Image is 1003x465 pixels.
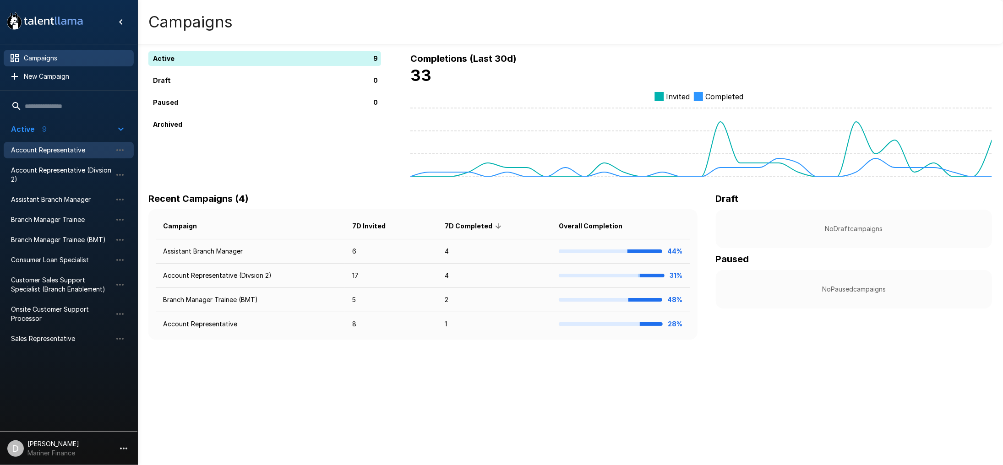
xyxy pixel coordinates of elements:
[156,239,345,264] td: Assistant Branch Manager
[156,312,345,336] td: Account Representative
[437,312,551,336] td: 1
[373,54,378,64] p: 9
[345,239,437,264] td: 6
[156,288,345,312] td: Branch Manager Trainee (BMT)
[437,288,551,312] td: 2
[730,224,977,233] p: No Draft campaigns
[148,12,233,32] h4: Campaigns
[345,264,437,288] td: 17
[410,66,431,85] b: 33
[373,76,378,86] p: 0
[716,193,739,204] b: Draft
[156,264,345,288] td: Account Representative (Divsion 2)
[716,254,749,265] b: Paused
[445,221,504,232] span: 7D Completed
[345,312,437,336] td: 8
[163,221,209,232] span: Campaign
[668,320,683,328] b: 28%
[373,98,378,108] p: 0
[410,53,517,64] b: Completions (Last 30d)
[668,296,683,303] b: 48%
[437,239,551,264] td: 4
[730,285,977,294] p: No Paused campaigns
[670,271,683,279] b: 31%
[352,221,398,232] span: 7D Invited
[345,288,437,312] td: 5
[559,221,634,232] span: Overall Completion
[437,264,551,288] td: 4
[668,247,683,255] b: 44%
[148,193,249,204] b: Recent Campaigns (4)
